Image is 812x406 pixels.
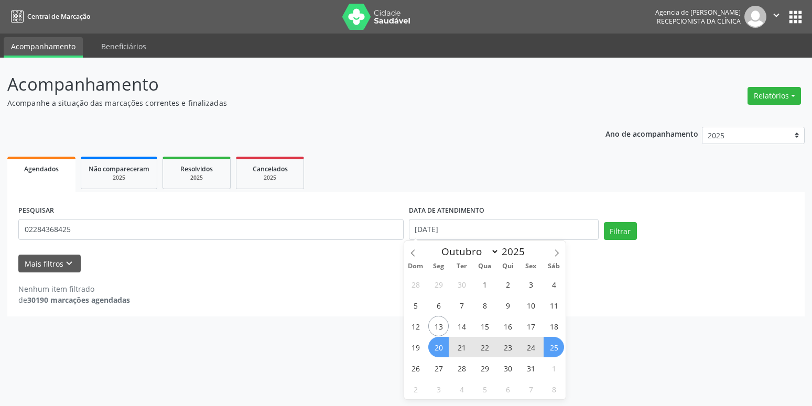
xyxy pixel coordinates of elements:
span: Qui [496,263,519,270]
p: Ano de acompanhamento [605,127,698,140]
span: Qua [473,263,496,270]
span: Não compareceram [89,164,149,173]
p: Acompanhe a situação das marcações correntes e finalizadas [7,97,566,108]
span: Outubro 24, 2025 [521,337,541,357]
span: Outubro 17, 2025 [521,316,541,336]
span: Novembro 4, 2025 [451,379,472,399]
span: Setembro 28, 2025 [405,274,426,294]
span: Outubro 10, 2025 [521,295,541,315]
i:  [771,9,782,21]
div: de [18,294,130,305]
span: Outubro 18, 2025 [544,316,564,336]
span: Outubro 30, 2025 [497,358,518,378]
label: PESQUISAR [18,203,54,219]
img: img [744,6,766,28]
span: Cancelados [253,164,288,173]
button: Relatórios [748,87,801,105]
span: Resolvidos [180,164,213,173]
span: Dom [404,263,427,270]
input: Year [499,245,534,258]
strong: 30190 marcações agendadas [27,295,130,305]
span: Outubro 8, 2025 [474,295,495,315]
span: Outubro 1, 2025 [474,274,495,294]
button: apps [786,8,805,26]
span: Outubro 3, 2025 [521,274,541,294]
span: Novembro 2, 2025 [405,379,426,399]
span: Outubro 7, 2025 [451,295,472,315]
span: Outubro 15, 2025 [474,316,495,336]
span: Outubro 21, 2025 [451,337,472,357]
span: Outubro 23, 2025 [497,337,518,357]
div: Agencia de [PERSON_NAME] [655,8,741,17]
span: Outubro 25, 2025 [544,337,564,357]
i: keyboard_arrow_down [63,258,75,269]
div: Nenhum item filtrado [18,283,130,294]
span: Novembro 3, 2025 [428,379,449,399]
span: Outubro 12, 2025 [405,316,426,336]
span: Outubro 13, 2025 [428,316,449,336]
a: Beneficiários [94,37,154,56]
input: Selecione um intervalo [409,219,599,240]
button: Filtrar [604,222,637,240]
span: Outubro 16, 2025 [497,316,518,336]
span: Outubro 27, 2025 [428,358,449,378]
span: Outubro 22, 2025 [474,337,495,357]
span: Recepcionista da clínica [657,17,741,26]
span: Outubro 5, 2025 [405,295,426,315]
a: Central de Marcação [7,8,90,25]
p: Acompanhamento [7,71,566,97]
span: Novembro 6, 2025 [497,379,518,399]
span: Novembro 7, 2025 [521,379,541,399]
span: Novembro 8, 2025 [544,379,564,399]
span: Outubro 9, 2025 [497,295,518,315]
button:  [766,6,786,28]
span: Outubro 11, 2025 [544,295,564,315]
span: Novembro 5, 2025 [474,379,495,399]
a: Acompanhamento [4,37,83,58]
span: Novembro 1, 2025 [544,358,564,378]
div: 2025 [244,174,296,182]
span: Agendados [24,164,59,173]
span: Outubro 31, 2025 [521,358,541,378]
span: Outubro 6, 2025 [428,295,449,315]
button: Mais filtroskeyboard_arrow_down [18,255,81,273]
span: Setembro 29, 2025 [428,274,449,294]
span: Seg [427,263,450,270]
label: DATA DE ATENDIMENTO [409,203,484,219]
span: Sáb [543,263,566,270]
span: Setembro 30, 2025 [451,274,472,294]
select: Month [436,244,499,259]
span: Outubro 4, 2025 [544,274,564,294]
span: Sex [519,263,543,270]
span: Outubro 2, 2025 [497,274,518,294]
span: Outubro 20, 2025 [428,337,449,357]
div: 2025 [89,174,149,182]
input: Nome, código do beneficiário ou CPF [18,219,404,240]
span: Ter [450,263,473,270]
span: Outubro 26, 2025 [405,358,426,378]
span: Outubro 28, 2025 [451,358,472,378]
span: Central de Marcação [27,12,90,21]
span: Outubro 29, 2025 [474,358,495,378]
span: Outubro 19, 2025 [405,337,426,357]
span: Outubro 14, 2025 [451,316,472,336]
div: 2025 [170,174,223,182]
